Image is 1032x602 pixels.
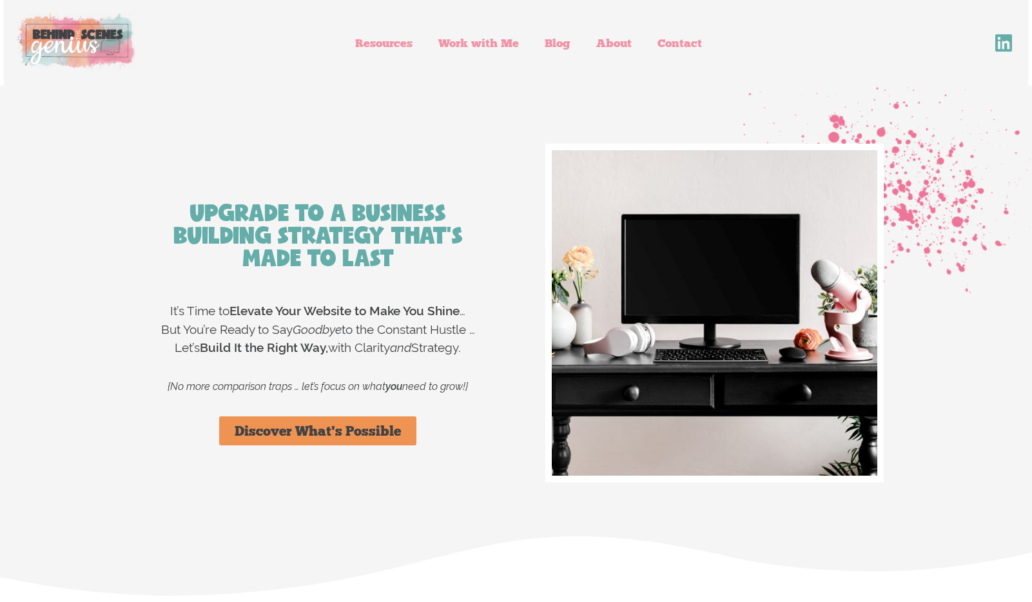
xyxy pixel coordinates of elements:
[293,322,342,336] span: Goodbye
[229,304,460,318] strong: Elevate Your Website to Make You Shine
[402,380,468,393] span: need to grow!}
[219,416,416,445] a: Discover What's Possible
[168,380,385,393] span: {No more comparison traps … let’s focus on what
[532,28,583,58] a: Blog
[385,380,402,393] b: you
[155,202,481,269] h2: Upgrade to a Business Building Strategy That's Made to Last
[411,340,461,354] span: Strategy.
[342,28,425,58] a: Resources
[425,28,532,58] a: Work with Me
[645,28,715,58] a: Contact
[161,304,466,336] span: It’s Time to … But You’re Ready to Say
[161,28,897,58] nav: Menu
[390,340,411,354] span: and
[583,28,645,58] a: About
[235,424,401,438] span: Discover What's Possible
[200,340,328,354] strong: Build It the Right Way,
